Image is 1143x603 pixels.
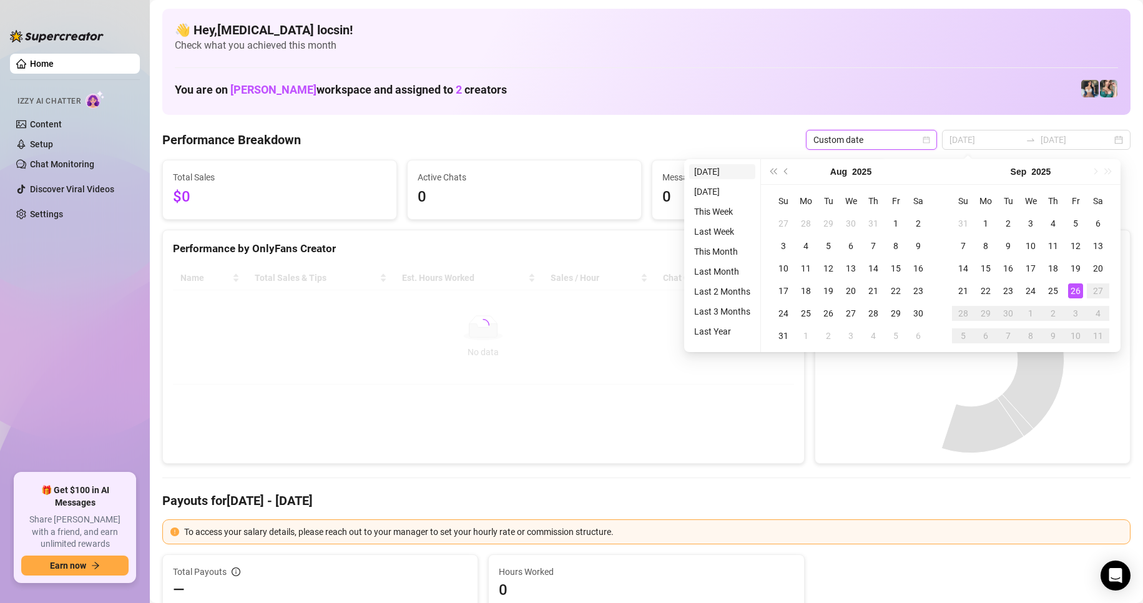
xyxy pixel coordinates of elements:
[689,184,755,199] li: [DATE]
[911,216,926,231] div: 2
[1001,328,1016,343] div: 7
[173,580,185,600] span: —
[689,324,755,339] li: Last Year
[1019,257,1042,280] td: 2025-09-17
[997,325,1019,347] td: 2025-10-07
[843,238,858,253] div: 6
[418,185,631,209] span: 0
[885,257,907,280] td: 2025-08-15
[766,159,780,184] button: Last year (Control + left)
[795,280,817,302] td: 2025-08-18
[795,257,817,280] td: 2025-08-11
[175,21,1118,39] h4: 👋 Hey, [MEDICAL_DATA] locsin !
[17,96,81,107] span: Izzy AI Chatter
[885,212,907,235] td: 2025-08-01
[1087,235,1109,257] td: 2025-09-13
[173,565,227,579] span: Total Payouts
[862,257,885,280] td: 2025-08-14
[1026,135,1036,145] span: to
[1001,283,1016,298] div: 23
[974,302,997,325] td: 2025-09-29
[843,306,858,321] div: 27
[1046,261,1061,276] div: 18
[978,261,993,276] div: 15
[956,283,971,298] div: 21
[162,492,1131,509] h4: Payouts for [DATE] - [DATE]
[817,325,840,347] td: 2025-09-02
[173,170,386,184] span: Total Sales
[776,283,791,298] div: 17
[907,302,930,325] td: 2025-08-30
[30,209,63,219] a: Settings
[956,238,971,253] div: 7
[1019,302,1042,325] td: 2025-10-01
[866,238,881,253] div: 7
[911,261,926,276] div: 16
[21,556,129,576] button: Earn nowarrow-right
[86,91,105,109] img: AI Chatter
[843,216,858,231] div: 30
[1068,328,1083,343] div: 10
[776,328,791,343] div: 31
[499,565,793,579] span: Hours Worked
[952,280,974,302] td: 2025-09-21
[1046,238,1061,253] div: 11
[30,159,94,169] a: Chat Monitoring
[1091,306,1106,321] div: 4
[662,170,876,184] span: Messages Sent
[952,212,974,235] td: 2025-08-31
[798,306,813,321] div: 25
[50,561,86,571] span: Earn now
[997,212,1019,235] td: 2025-09-02
[456,83,462,96] span: 2
[772,257,795,280] td: 2025-08-10
[1042,235,1064,257] td: 2025-09-11
[817,235,840,257] td: 2025-08-05
[821,216,836,231] div: 29
[776,261,791,276] div: 10
[772,212,795,235] td: 2025-07-27
[885,190,907,212] th: Fr
[1087,257,1109,280] td: 2025-09-20
[1087,325,1109,347] td: 2025-10-11
[1064,325,1087,347] td: 2025-10-10
[952,302,974,325] td: 2025-09-28
[1064,257,1087,280] td: 2025-09-19
[866,306,881,321] div: 28
[499,580,793,600] span: 0
[162,131,301,149] h4: Performance Breakdown
[885,280,907,302] td: 2025-08-22
[1091,238,1106,253] div: 13
[1023,216,1038,231] div: 3
[888,328,903,343] div: 5
[1019,235,1042,257] td: 2025-09-10
[689,304,755,319] li: Last 3 Months
[817,190,840,212] th: Tu
[888,283,903,298] div: 22
[772,235,795,257] td: 2025-08-03
[1001,261,1016,276] div: 16
[974,212,997,235] td: 2025-09-01
[689,284,755,299] li: Last 2 Months
[888,216,903,231] div: 1
[952,190,974,212] th: Su
[1087,212,1109,235] td: 2025-09-06
[1087,302,1109,325] td: 2025-10-04
[232,567,240,576] span: info-circle
[862,212,885,235] td: 2025-07-31
[956,216,971,231] div: 31
[1046,328,1061,343] div: 9
[798,328,813,343] div: 1
[821,238,836,253] div: 5
[173,240,794,257] div: Performance by OnlyFans Creator
[1042,212,1064,235] td: 2025-09-04
[956,261,971,276] div: 14
[923,136,930,144] span: calendar
[952,257,974,280] td: 2025-09-14
[907,257,930,280] td: 2025-08-16
[997,235,1019,257] td: 2025-09-09
[862,325,885,347] td: 2025-09-04
[978,283,993,298] div: 22
[798,238,813,253] div: 4
[795,235,817,257] td: 2025-08-04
